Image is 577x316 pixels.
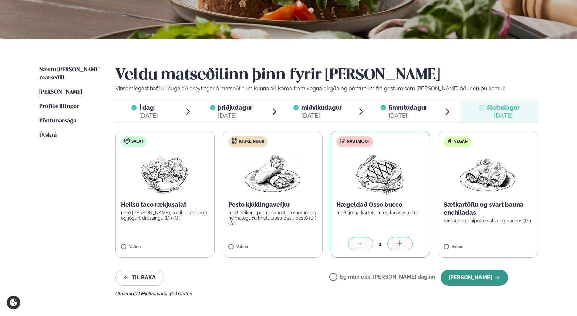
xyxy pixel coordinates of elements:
span: miðvikudagur [301,104,342,111]
span: Nautakjöt [347,139,370,144]
a: Prófílstillingar [39,103,79,111]
a: [PERSON_NAME] [39,88,82,96]
p: Hægeldað Osso bucco [336,201,425,209]
button: [PERSON_NAME] [441,270,508,286]
p: Sætkartöflu og svart bauna enchiladas [444,201,532,217]
span: Pöntunarsaga [39,118,76,124]
span: (D ) Mjólkurvörur , [133,291,170,296]
a: Pöntunarsaga [39,117,76,125]
span: [PERSON_NAME] [39,89,82,95]
p: Heilsu taco rækjusalat [121,201,209,209]
span: Vegan [454,139,468,144]
span: Í dag [139,104,158,112]
h2: Veldu matseðilinn þinn fyrir [PERSON_NAME] [115,66,538,85]
span: (G ) Glúten [170,291,192,296]
span: Salat [131,139,143,144]
p: tómata og chipotle salsa og nachos (G ) [444,218,532,223]
div: Ofnæmi: [115,291,538,296]
div: [DATE] [218,112,252,120]
img: Beef-Meat.png [351,152,410,195]
span: Næstu [PERSON_NAME] matseðill [39,67,100,81]
img: Salad.png [135,152,194,195]
img: Enchilada.png [458,152,517,195]
span: föstudagur [487,104,520,111]
span: þriðjudagur [218,104,252,111]
span: Kjúklingur [239,139,264,144]
div: [DATE] [389,112,427,120]
a: Næstu [PERSON_NAME] matseðill [39,66,102,82]
button: Til baka [115,270,164,286]
p: með beikoni, parmesanosti, tómötum og heimalöguðu hnetulausu basil pestó (D ) (G ) [228,210,317,226]
a: Útskrá [39,131,57,139]
p: með rjóma kartöflum og lauksósu (D ) [336,210,425,215]
div: [DATE] [139,112,158,120]
span: Útskrá [39,132,57,138]
div: [DATE] [301,112,342,120]
p: með [PERSON_NAME], tortillu, avókadó og jógúrt dressingu (D ) (G ) [121,210,209,221]
p: Vinsamlegast hafðu í huga að breytingar á matseðlinum kunna að koma fram vegna birgða og pöntunum... [115,85,538,93]
span: fimmtudagur [389,104,427,111]
img: beef.svg [340,138,345,144]
img: Wraps.png [243,152,302,195]
div: [DATE] [487,112,520,120]
img: chicken.svg [232,138,237,144]
div: 1 [373,240,387,248]
a: Cookie settings [7,296,20,309]
img: salad.svg [124,138,130,144]
span: Prófílstillingar [39,104,79,109]
img: Vegan.svg [447,138,452,144]
p: Pesto kjúklingavefjur [228,201,317,209]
